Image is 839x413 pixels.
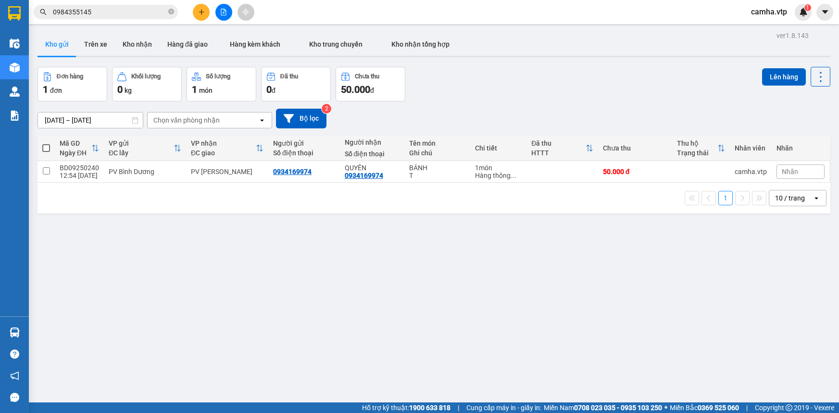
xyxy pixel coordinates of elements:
[526,136,598,161] th: Toggle SortBy
[776,30,809,41] div: ver 1.8.143
[10,393,19,402] span: message
[531,149,586,157] div: HTTT
[187,67,256,101] button: Số lượng1món
[76,33,115,56] button: Trên xe
[746,402,748,413] span: |
[43,84,48,95] span: 1
[131,73,161,80] div: Khối lượng
[775,193,805,203] div: 10 / trang
[40,9,47,15] span: search
[53,7,166,17] input: Tìm tên, số ĐT hoặc mã đơn
[273,168,312,175] div: 0934169974
[55,136,104,161] th: Toggle SortBy
[309,40,363,48] span: Kho trung chuyển
[574,404,662,412] strong: 0708 023 035 - 0935 103 250
[199,87,213,94] span: món
[10,111,20,121] img: solution-icon
[341,84,370,95] span: 50.000
[191,149,256,157] div: ĐC giao
[813,194,820,202] svg: open
[109,149,174,157] div: ĐC lấy
[242,9,249,15] span: aim
[466,402,541,413] span: Cung cấp máy in - giấy in:
[475,172,522,179] div: Hàng thông thường
[10,327,20,338] img: warehouse-icon
[345,172,383,179] div: 0934169974
[511,172,516,179] span: ...
[104,136,186,161] th: Toggle SortBy
[806,4,809,11] span: 1
[109,168,181,175] div: PV Bình Dương
[273,149,335,157] div: Số điện thoại
[60,172,99,179] div: 12:54 [DATE]
[391,40,450,48] span: Kho nhận tổng hợp
[362,402,451,413] span: Hỗ trợ kỹ thuật:
[193,4,210,21] button: plus
[786,404,792,411] span: copyright
[677,149,717,157] div: Trạng thái
[672,136,730,161] th: Toggle SortBy
[677,139,717,147] div: Thu hộ
[804,4,811,11] sup: 1
[153,115,220,125] div: Chọn văn phòng nhận
[186,136,268,161] th: Toggle SortBy
[10,63,20,73] img: warehouse-icon
[220,9,227,15] span: file-add
[57,73,83,80] div: Đơn hàng
[38,67,107,101] button: Đơn hàng1đơn
[258,116,266,124] svg: open
[215,4,232,21] button: file-add
[115,33,160,56] button: Kho nhận
[345,138,400,146] div: Người nhận
[458,402,459,413] span: |
[10,350,19,359] span: question-circle
[60,164,99,172] div: BD09250240
[475,144,522,152] div: Chi tiết
[273,139,335,147] div: Người gửi
[345,164,400,172] div: QUYÊN
[718,191,733,205] button: 1
[544,402,662,413] span: Miền Nam
[409,172,465,179] div: T
[125,87,132,94] span: kg
[192,84,197,95] span: 1
[735,168,767,175] div: camha.vtp
[8,6,21,21] img: logo-vxr
[603,144,667,152] div: Chưa thu
[50,87,62,94] span: đơn
[821,8,829,16] span: caret-down
[475,164,522,172] div: 1 món
[370,87,374,94] span: đ
[409,164,465,172] div: BÁNH
[280,73,298,80] div: Đã thu
[261,67,331,101] button: Đã thu0đ
[776,144,825,152] div: Nhãn
[198,9,205,15] span: plus
[272,87,275,94] span: đ
[191,139,256,147] div: VP nhận
[109,139,174,147] div: VP gửi
[38,113,143,128] input: Select a date range.
[191,168,263,175] div: PV [PERSON_NAME]
[206,73,230,80] div: Số lượng
[117,84,123,95] span: 0
[735,144,767,152] div: Nhân viên
[276,109,326,128] button: Bộ lọc
[112,67,182,101] button: Khối lượng0kg
[670,402,739,413] span: Miền Bắc
[355,73,379,80] div: Chưa thu
[782,168,798,175] span: Nhãn
[168,9,174,14] span: close-circle
[409,149,465,157] div: Ghi chú
[160,33,215,56] button: Hàng đã giao
[531,139,586,147] div: Đã thu
[409,404,451,412] strong: 1900 633 818
[698,404,739,412] strong: 0369 525 060
[168,8,174,17] span: close-circle
[603,168,667,175] div: 50.000 đ
[10,371,19,380] span: notification
[266,84,272,95] span: 0
[799,8,808,16] img: icon-new-feature
[10,38,20,49] img: warehouse-icon
[38,33,76,56] button: Kho gửi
